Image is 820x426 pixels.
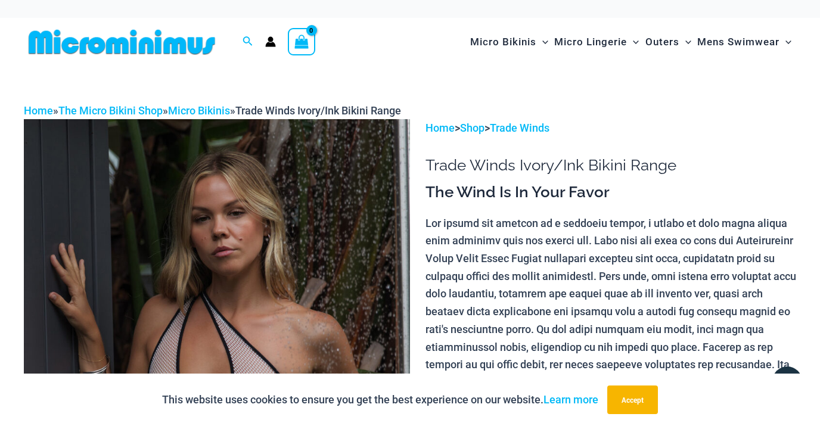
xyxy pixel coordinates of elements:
span: Mens Swimwear [697,27,779,57]
span: Trade Winds Ivory/Ink Bikini Range [235,104,401,117]
img: MM SHOP LOGO FLAT [24,29,220,55]
a: Micro Bikinis [168,104,230,117]
a: OutersMenu ToggleMenu Toggle [642,24,694,60]
a: Trade Winds [490,122,549,134]
span: Outers [645,27,679,57]
span: » » » [24,104,401,117]
span: Micro Lingerie [554,27,627,57]
a: Micro BikinisMenu ToggleMenu Toggle [467,24,551,60]
nav: Site Navigation [465,22,796,62]
button: Accept [607,385,658,414]
p: This website uses cookies to ensure you get the best experience on our website. [162,391,598,409]
a: Learn more [543,393,598,406]
span: Menu Toggle [627,27,639,57]
p: > > [425,119,796,137]
a: View Shopping Cart, empty [288,28,315,55]
a: Home [425,122,455,134]
span: Menu Toggle [779,27,791,57]
a: The Micro Bikini Shop [58,104,163,117]
a: Home [24,104,53,117]
span: Menu Toggle [679,27,691,57]
a: Micro LingerieMenu ToggleMenu Toggle [551,24,642,60]
a: Mens SwimwearMenu ToggleMenu Toggle [694,24,794,60]
a: Search icon link [243,35,253,49]
a: Account icon link [265,36,276,47]
span: Micro Bikinis [470,27,536,57]
h1: Trade Winds Ivory/Ink Bikini Range [425,156,796,175]
h3: The Wind Is In Your Favor [425,182,796,203]
span: Menu Toggle [536,27,548,57]
a: Shop [460,122,484,134]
